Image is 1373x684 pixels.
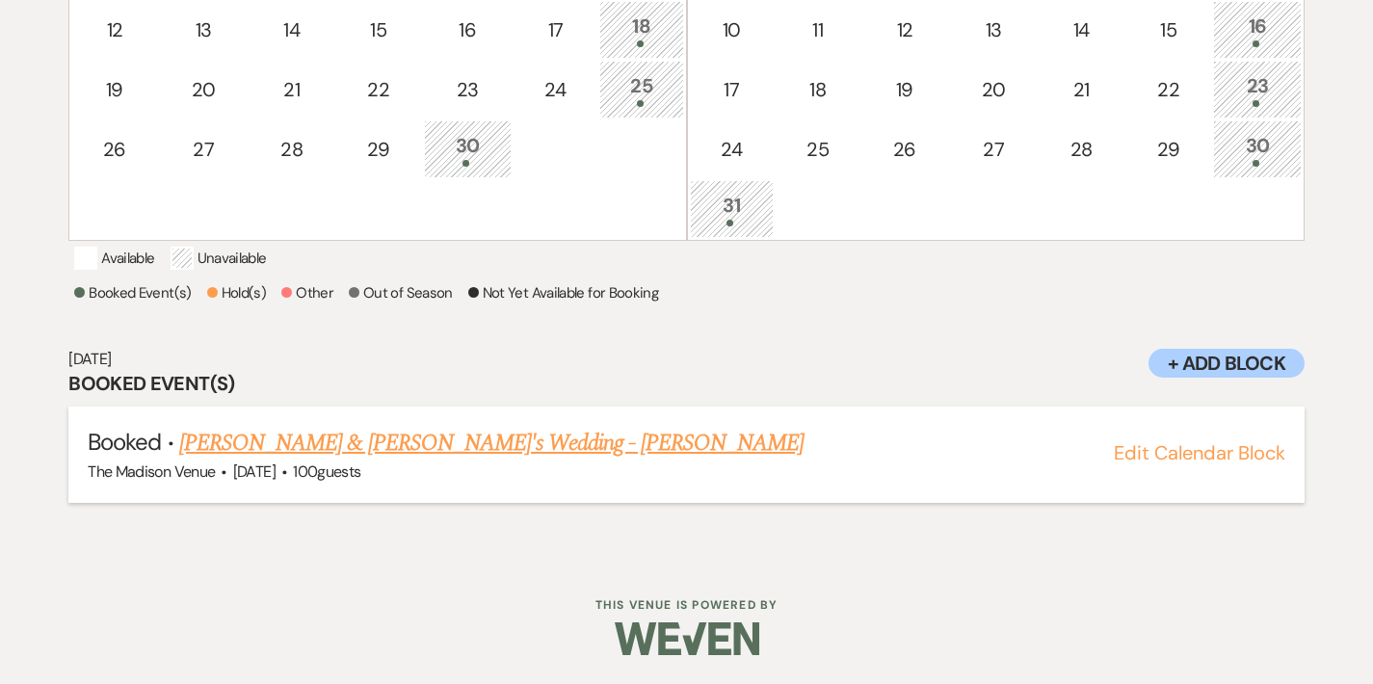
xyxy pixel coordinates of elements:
div: 28 [1050,135,1113,164]
div: 22 [346,75,410,104]
span: The Madison Venue [88,461,215,482]
div: 15 [1136,15,1201,44]
p: Not Yet Available for Booking [468,281,658,304]
div: 24 [700,135,763,164]
div: 14 [260,15,323,44]
div: 25 [786,135,849,164]
span: [DATE] [233,461,276,482]
div: 13 [171,15,237,44]
span: Booked [88,427,161,457]
div: 27 [171,135,237,164]
p: Other [281,281,333,304]
div: 19 [872,75,937,104]
div: 20 [961,75,1027,104]
div: 31 [700,191,763,226]
button: Edit Calendar Block [1114,443,1285,462]
div: 27 [961,135,1027,164]
div: 22 [1136,75,1201,104]
div: 19 [82,75,146,104]
div: 25 [610,71,673,107]
div: 13 [961,15,1027,44]
a: [PERSON_NAME] & [PERSON_NAME]'s Wedding - [PERSON_NAME] [179,426,804,460]
div: 16 [435,15,501,44]
div: 12 [82,15,146,44]
p: Hold(s) [207,281,267,304]
div: 18 [786,75,849,104]
div: 17 [524,15,587,44]
p: Out of Season [349,281,453,304]
div: 23 [1224,71,1290,107]
div: 18 [610,12,673,47]
div: 14 [1050,15,1113,44]
div: 10 [700,15,763,44]
button: + Add Block [1149,349,1305,378]
div: 29 [346,135,410,164]
div: 11 [786,15,849,44]
div: 23 [435,75,501,104]
span: 100 guests [293,461,360,482]
p: Booked Event(s) [74,281,191,304]
div: 29 [1136,135,1201,164]
div: 16 [1224,12,1290,47]
p: Available [74,247,154,270]
div: 15 [346,15,410,44]
div: 24 [524,75,587,104]
div: 21 [260,75,323,104]
div: 12 [872,15,937,44]
div: 30 [1224,131,1290,167]
div: 30 [435,131,501,167]
div: 20 [171,75,237,104]
img: Weven Logo [615,605,759,672]
div: 26 [82,135,146,164]
div: 28 [260,135,323,164]
div: 21 [1050,75,1113,104]
div: 26 [872,135,937,164]
p: Unavailable [171,247,267,270]
h6: [DATE] [68,349,1305,370]
h3: Booked Event(s) [68,370,1305,397]
div: 17 [700,75,763,104]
